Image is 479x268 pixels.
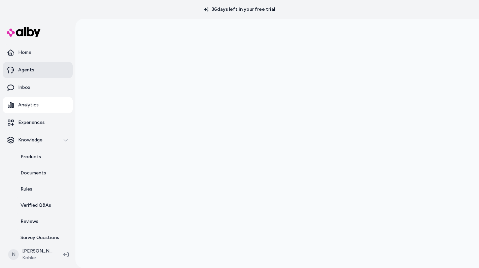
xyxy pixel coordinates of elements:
span: Kohler [22,255,53,261]
a: Survey Questions [14,230,73,246]
p: Survey Questions [21,234,59,241]
p: Home [18,49,31,56]
p: Knowledge [18,137,42,143]
a: Rules [14,181,73,197]
a: Reviews [14,213,73,230]
p: Rules [21,186,32,193]
p: [PERSON_NAME] [22,248,53,255]
p: Agents [18,67,34,73]
p: Documents [21,170,46,176]
a: Documents [14,165,73,181]
a: Verified Q&As [14,197,73,213]
p: Analytics [18,102,39,108]
a: Inbox [3,79,73,96]
img: alby Logo [7,27,40,37]
p: Verified Q&As [21,202,51,209]
a: Products [14,149,73,165]
span: N [8,249,19,260]
a: Agents [3,62,73,78]
p: Inbox [18,84,30,91]
p: Experiences [18,119,45,126]
p: 36 days left in your free trial [200,6,279,13]
p: Products [21,154,41,160]
a: Home [3,44,73,61]
a: Experiences [3,114,73,131]
button: Knowledge [3,132,73,148]
a: Analytics [3,97,73,113]
p: Reviews [21,218,38,225]
button: N[PERSON_NAME]Kohler [4,244,58,265]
